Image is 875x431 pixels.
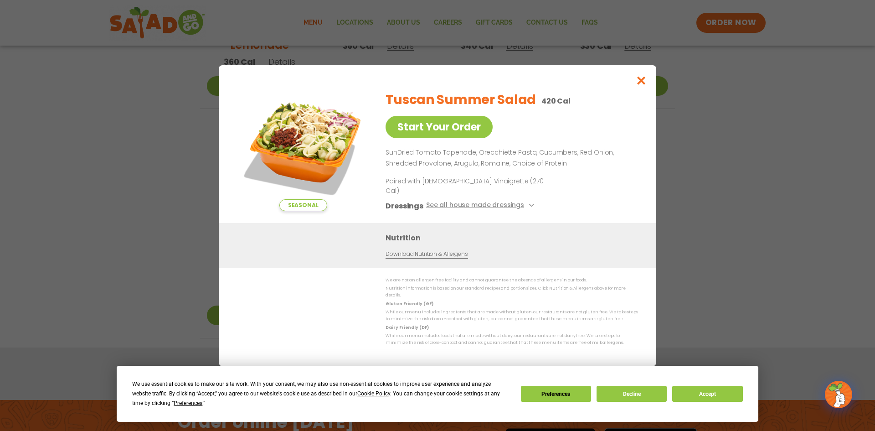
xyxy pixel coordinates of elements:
img: wpChatIcon [826,382,851,407]
p: While our menu includes ingredients that are made without gluten, our restaurants are not gluten ... [386,309,638,323]
button: Close modal [627,65,656,96]
p: SunDried Tomato Tapenade, Orecchiette Pasta, Cucumbers, Red Onion, Shredded Provolone, Arugula, R... [386,147,634,169]
button: Preferences [521,386,591,402]
div: We use essential cookies to make our site work. With your consent, we may also use non-essential ... [132,379,510,408]
span: Preferences [174,400,202,406]
img: Featured product photo for Tuscan Summer Salad [239,83,367,211]
button: See all house made dressings [426,200,537,211]
p: 420 Cal [541,95,571,107]
h3: Nutrition [386,232,643,243]
h3: Dressings [386,200,423,211]
p: Nutrition information is based on our standard recipes and portion sizes. Click Nutrition & Aller... [386,285,638,299]
a: Start Your Order [386,116,493,138]
strong: Gluten Friendly (GF) [386,301,433,306]
p: While our menu includes foods that are made without dairy, our restaurants are not dairy free. We... [386,332,638,347]
button: Decline [597,386,667,402]
a: Download Nutrition & Allergens [386,249,468,258]
p: We are not an allergen free facility and cannot guarantee the absence of allergens in our foods. [386,277,638,284]
span: Seasonal [279,199,327,211]
strong: Dairy Friendly (DF) [386,324,428,330]
span: Cookie Policy [357,390,390,397]
button: Accept [672,386,742,402]
p: Paired with [DEMOGRAPHIC_DATA] Vinaigrette (270 Cal) [386,176,554,195]
div: Cookie Consent Prompt [117,366,758,422]
h2: Tuscan Summer Salad [386,90,536,109]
